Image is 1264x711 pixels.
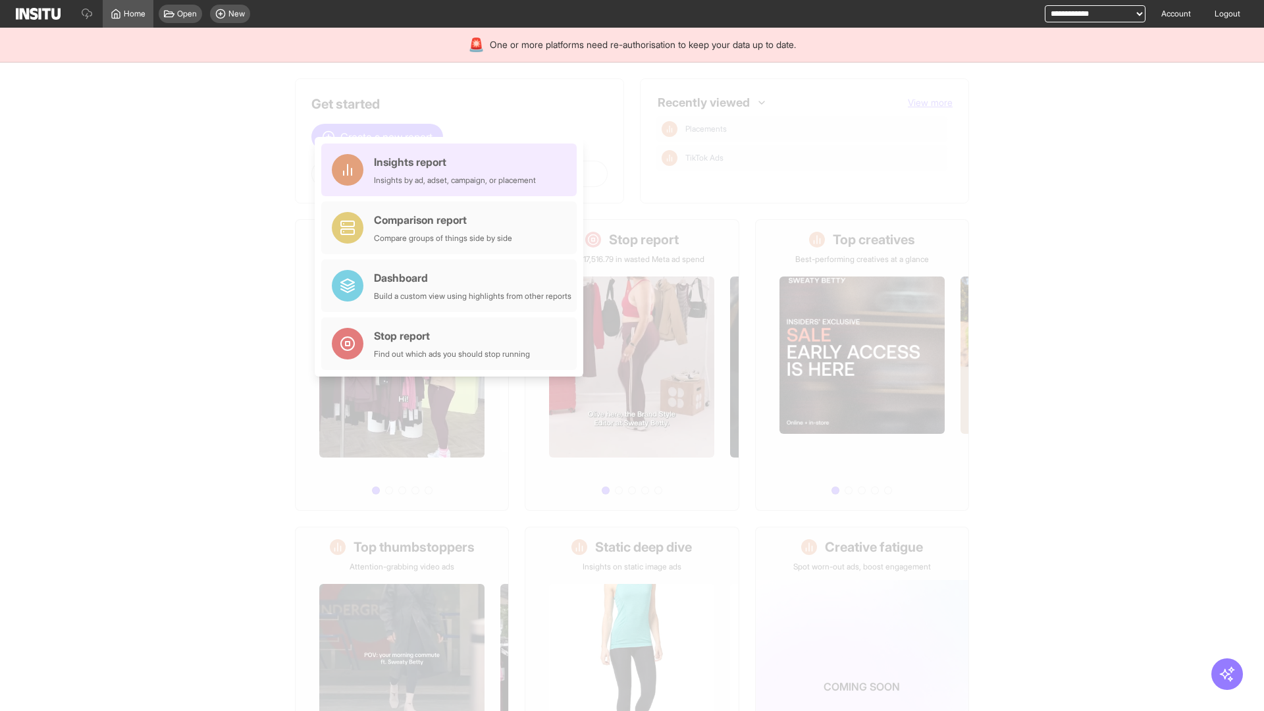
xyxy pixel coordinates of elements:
[374,328,530,344] div: Stop report
[374,154,536,170] div: Insights report
[374,270,571,286] div: Dashboard
[374,233,512,244] div: Compare groups of things side by side
[374,349,530,359] div: Find out which ads you should stop running
[374,212,512,228] div: Comparison report
[374,175,536,186] div: Insights by ad, adset, campaign, or placement
[374,291,571,302] div: Build a custom view using highlights from other reports
[16,8,61,20] img: Logo
[490,38,796,51] span: One or more platforms need re-authorisation to keep your data up to date.
[228,9,245,19] span: New
[177,9,197,19] span: Open
[468,36,485,54] div: 🚨
[124,9,145,19] span: Home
